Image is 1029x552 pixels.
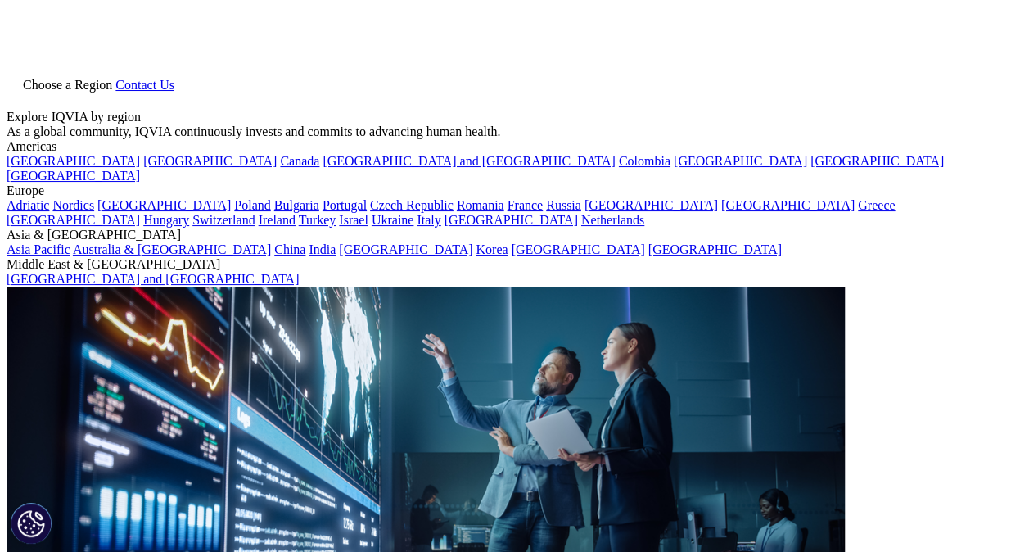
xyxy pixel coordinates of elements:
[7,242,70,256] a: Asia Pacific
[7,198,49,212] a: Adriatic
[674,154,807,168] a: [GEOGRAPHIC_DATA]
[339,213,368,227] a: Israel
[309,242,336,256] a: India
[323,154,615,168] a: [GEOGRAPHIC_DATA] and [GEOGRAPHIC_DATA]
[619,154,670,168] a: Colombia
[7,124,1022,139] div: As a global community, IQVIA continuously invests and commits to advancing human health.
[339,242,472,256] a: [GEOGRAPHIC_DATA]
[810,154,944,168] a: [GEOGRAPHIC_DATA]
[11,503,52,544] button: Cookie 設定
[7,154,140,168] a: [GEOGRAPHIC_DATA]
[457,198,504,212] a: Romania
[143,154,277,168] a: [GEOGRAPHIC_DATA]
[7,169,140,183] a: [GEOGRAPHIC_DATA]
[7,183,1022,198] div: Europe
[511,242,644,256] a: [GEOGRAPHIC_DATA]
[648,242,782,256] a: [GEOGRAPHIC_DATA]
[73,242,271,256] a: Australia & [GEOGRAPHIC_DATA]
[274,198,319,212] a: Bulgaria
[274,242,305,256] a: China
[7,139,1022,154] div: Americas
[23,78,112,92] span: Choose a Region
[508,198,544,212] a: France
[259,213,296,227] a: Ireland
[372,213,414,227] a: Ukraine
[721,198,855,212] a: [GEOGRAPHIC_DATA]
[7,272,299,286] a: [GEOGRAPHIC_DATA] and [GEOGRAPHIC_DATA]
[584,198,718,212] a: [GEOGRAPHIC_DATA]
[299,213,336,227] a: Turkey
[52,198,94,212] a: Nordics
[323,198,367,212] a: Portugal
[858,198,895,212] a: Greece
[192,213,255,227] a: Switzerland
[546,198,581,212] a: Russia
[7,213,140,227] a: [GEOGRAPHIC_DATA]
[97,198,231,212] a: [GEOGRAPHIC_DATA]
[7,257,1022,272] div: Middle East & [GEOGRAPHIC_DATA]
[7,228,1022,242] div: Asia & [GEOGRAPHIC_DATA]
[445,213,578,227] a: [GEOGRAPHIC_DATA]
[7,110,1022,124] div: Explore IQVIA by region
[417,213,440,227] a: Italy
[370,198,454,212] a: Czech Republic
[476,242,508,256] a: Korea
[115,78,174,92] a: Contact Us
[280,154,319,168] a: Canada
[581,213,644,227] a: Netherlands
[143,213,189,227] a: Hungary
[234,198,270,212] a: Poland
